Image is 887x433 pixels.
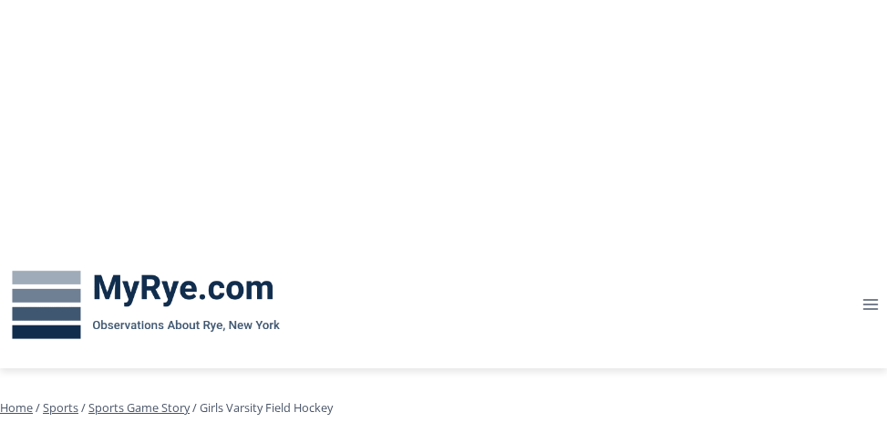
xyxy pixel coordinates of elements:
a: Sports [43,399,78,416]
span: / [192,399,197,416]
button: Open menu [853,291,887,319]
a: Sports Game Story [88,399,190,416]
span: / [81,399,86,416]
span: Girls Varsity Field Hockey [200,399,333,416]
span: / [36,399,40,416]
